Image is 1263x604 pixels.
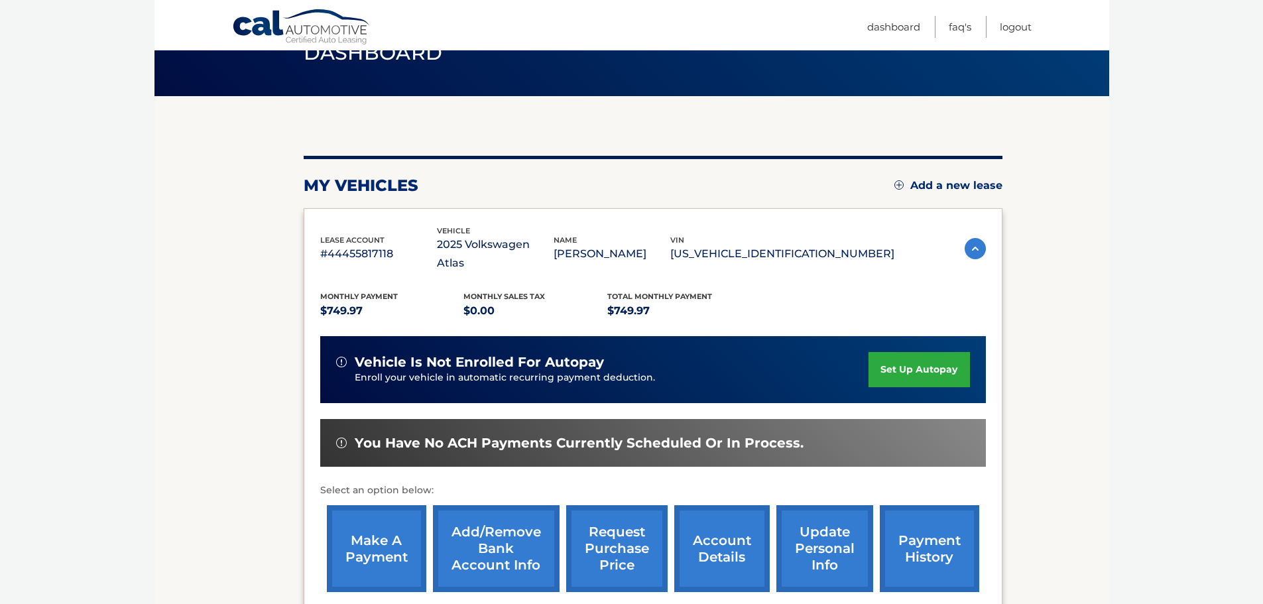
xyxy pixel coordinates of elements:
p: $749.97 [320,302,464,320]
p: $0.00 [463,302,607,320]
a: Dashboard [867,16,920,38]
img: alert-white.svg [336,357,347,367]
p: #44455817118 [320,245,437,263]
span: vin [670,235,684,245]
span: vehicle [437,226,470,235]
span: name [554,235,577,245]
span: Total Monthly Payment [607,292,712,301]
span: vehicle is not enrolled for autopay [355,354,604,371]
img: accordion-active.svg [965,238,986,259]
a: Add a new lease [894,179,1002,192]
span: Monthly sales Tax [463,292,545,301]
span: Monthly Payment [320,292,398,301]
a: Add/Remove bank account info [433,505,560,592]
a: FAQ's [949,16,971,38]
a: Cal Automotive [232,9,371,47]
a: set up autopay [869,352,969,387]
p: Enroll your vehicle in automatic recurring payment deduction. [355,371,869,385]
img: add.svg [894,180,904,190]
a: make a payment [327,505,426,592]
span: Dashboard [304,40,443,65]
img: alert-white.svg [336,438,347,448]
p: [US_VEHICLE_IDENTIFICATION_NUMBER] [670,245,894,263]
h2: my vehicles [304,176,418,196]
a: account details [674,505,770,592]
span: You have no ACH payments currently scheduled or in process. [355,435,804,452]
p: $749.97 [607,302,751,320]
span: lease account [320,235,385,245]
a: update personal info [776,505,873,592]
p: Select an option below: [320,483,986,499]
p: 2025 Volkswagen Atlas [437,235,554,272]
a: request purchase price [566,505,668,592]
a: Logout [1000,16,1032,38]
p: [PERSON_NAME] [554,245,670,263]
a: payment history [880,505,979,592]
